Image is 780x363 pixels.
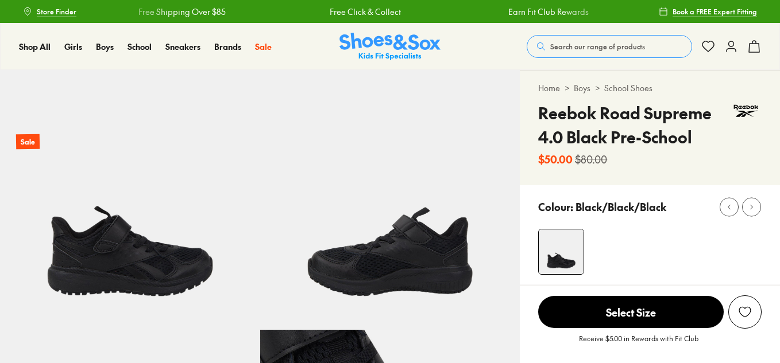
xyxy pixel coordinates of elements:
img: 5-474419_1 [260,70,520,330]
a: Free Shipping Over $85 [126,6,213,18]
div: > > [538,82,762,94]
a: Boys [574,82,590,94]
a: Girls [64,41,82,53]
span: Brands [214,41,241,52]
span: Sale [255,41,272,52]
a: Shop All [19,41,51,53]
img: Vendor logo [729,101,762,121]
a: Shoes & Sox [339,33,441,61]
s: $80.00 [575,151,607,167]
span: School [128,41,152,52]
span: Shop All [19,41,51,52]
span: Select Size [538,296,724,328]
a: School [128,41,152,53]
img: SNS_Logo_Responsive.svg [339,33,441,61]
a: Brands [214,41,241,53]
p: Black/Black/Black [576,199,666,214]
h4: Reebok Road Supreme 4.0 Black Pre-School [538,101,729,149]
a: Free Click & Collect [317,6,388,18]
button: Search our range of products [527,35,692,58]
img: 4-474418_1 [539,229,584,274]
button: Select Size [538,295,724,329]
span: Search our range of products [550,41,645,52]
span: Sneakers [165,41,200,52]
a: Boys [96,41,114,53]
b: $50.00 [538,151,573,167]
a: Sale [255,41,272,53]
a: School Shoes [604,82,652,94]
p: Receive $5.00 in Rewards with Fit Club [579,333,698,354]
a: Book a FREE Expert Fitting [659,1,757,22]
a: Earn Fit Club Rewards [496,6,577,18]
span: Girls [64,41,82,52]
a: Home [538,82,560,94]
span: Boys [96,41,114,52]
a: Store Finder [23,1,76,22]
a: Sneakers [165,41,200,53]
span: Store Finder [37,6,76,17]
button: Add to Wishlist [728,295,762,329]
p: Colour: [538,199,573,214]
p: Sale [16,134,40,150]
span: Book a FREE Expert Fitting [673,6,757,17]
